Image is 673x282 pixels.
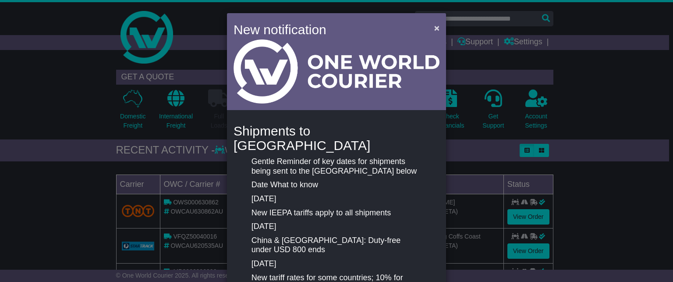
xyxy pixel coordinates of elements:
p: Date What to know [251,180,422,190]
h4: Shipments to [GEOGRAPHIC_DATA] [234,124,439,153]
h4: New notification [234,20,422,39]
p: Gentle Reminder of key dates for shipments being sent to the [GEOGRAPHIC_DATA] below [251,157,422,176]
p: [DATE] [251,222,422,232]
p: China & [GEOGRAPHIC_DATA]: Duty-free under USD 800 ends [251,236,422,255]
button: Close [430,19,444,37]
p: New IEEPA tariffs apply to all shipments [251,208,422,218]
img: Light [234,39,439,104]
p: [DATE] [251,194,422,204]
span: × [434,23,439,33]
p: [DATE] [251,259,422,269]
